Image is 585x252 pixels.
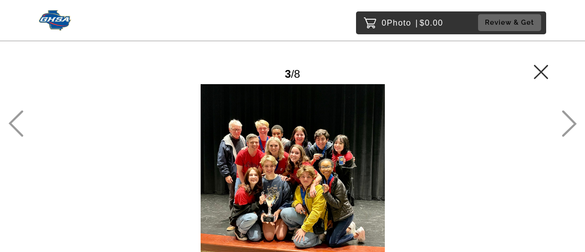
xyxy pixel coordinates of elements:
[478,14,544,31] a: Review & Get
[39,10,71,31] img: Snapphound Logo
[382,16,443,30] p: 0 $0.00
[285,68,291,80] span: 3
[415,18,418,27] span: |
[285,64,300,84] div: /
[294,68,300,80] span: 8
[387,16,411,30] span: Photo
[478,14,541,31] button: Review & Get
